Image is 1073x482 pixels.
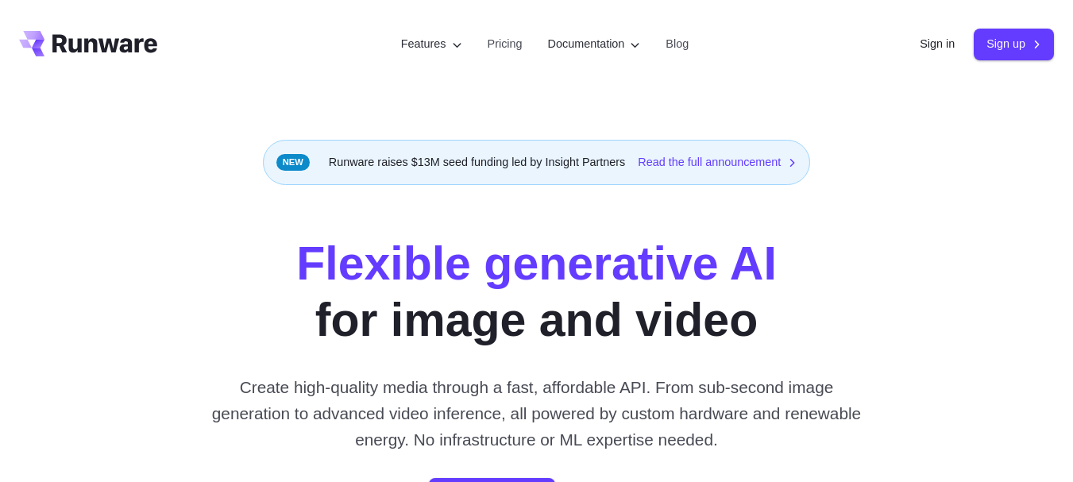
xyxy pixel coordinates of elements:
[488,35,523,53] a: Pricing
[974,29,1054,60] a: Sign up
[401,35,462,53] label: Features
[296,236,777,349] h1: for image and video
[263,140,811,185] div: Runware raises $13M seed funding led by Insight Partners
[920,35,955,53] a: Sign in
[296,237,777,290] strong: Flexible generative AI
[638,153,797,172] a: Read the full announcement
[19,31,157,56] a: Go to /
[548,35,641,53] label: Documentation
[206,374,868,453] p: Create high-quality media through a fast, affordable API. From sub-second image generation to adv...
[666,35,689,53] a: Blog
